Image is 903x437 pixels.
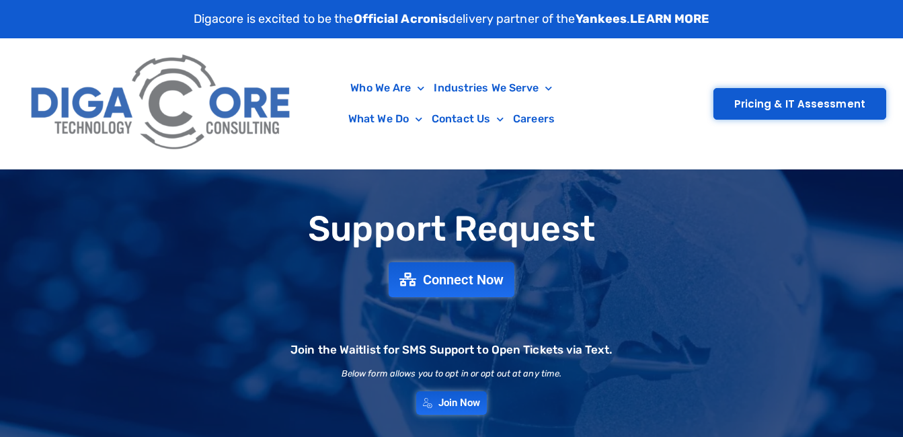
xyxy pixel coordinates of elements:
h2: Below form allows you to opt in or opt out at any time. [342,369,562,378]
a: Who We Are [346,73,429,104]
span: Pricing & IT Assessment [734,99,865,109]
strong: Official Acronis [354,11,449,26]
nav: Menu [307,73,596,134]
span: Join Now [438,398,481,408]
a: LEARN MORE [630,11,709,26]
a: Careers [508,104,559,134]
h1: Support Request [7,210,896,248]
p: Digacore is excited to be the delivery partner of the . [194,10,710,28]
img: Digacore Logo [24,45,300,162]
a: Connect Now [389,262,514,297]
a: What We Do [344,104,427,134]
strong: Yankees [576,11,627,26]
a: Join Now [416,391,487,415]
h2: Join the Waitlist for SMS Support to Open Tickets via Text. [290,344,613,356]
span: Connect Now [423,273,504,286]
a: Pricing & IT Assessment [713,88,886,120]
a: Contact Us [427,104,508,134]
a: Industries We Serve [429,73,557,104]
